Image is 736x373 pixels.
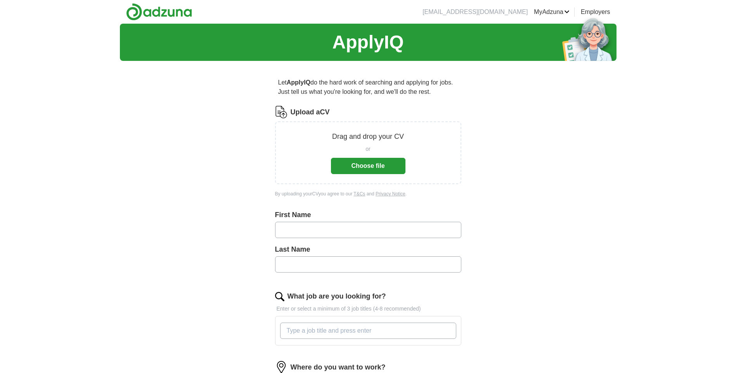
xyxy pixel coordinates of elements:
[291,362,386,373] label: Where do you want to work?
[275,210,461,220] label: First Name
[353,191,365,197] a: T&Cs
[275,305,461,313] p: Enter or select a minimum of 3 job titles (4-8 recommended)
[275,106,287,118] img: CV Icon
[291,107,330,117] label: Upload a CV
[331,158,405,174] button: Choose file
[287,291,386,302] label: What job are you looking for?
[287,79,310,86] strong: ApplyIQ
[332,131,404,142] p: Drag and drop your CV
[126,3,192,21] img: Adzuna logo
[275,292,284,301] img: search.png
[280,323,456,339] input: Type a job title and press enter
[365,145,370,153] span: or
[275,190,461,197] div: By uploading your CV you agree to our and .
[332,28,404,56] h1: ApplyIQ
[275,244,461,255] label: Last Name
[376,191,405,197] a: Privacy Notice
[534,7,570,17] a: MyAdzuna
[423,7,528,17] li: [EMAIL_ADDRESS][DOMAIN_NAME]
[581,7,610,17] a: Employers
[275,75,461,100] p: Let do the hard work of searching and applying for jobs. Just tell us what you're looking for, an...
